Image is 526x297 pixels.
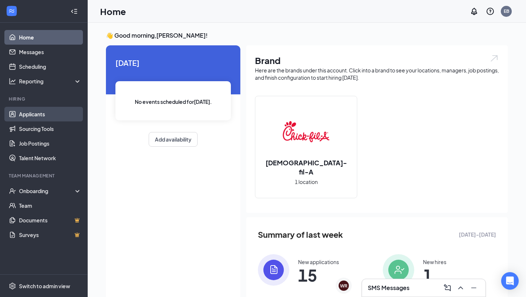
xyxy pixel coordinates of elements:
span: No events scheduled for [DATE] . [135,98,212,106]
a: Scheduling [19,59,81,74]
div: Switch to admin view [19,282,70,290]
div: Here are the brands under this account. Click into a brand to see your locations, managers, job p... [255,67,499,81]
button: ChevronUp [455,282,466,294]
svg: UserCheck [9,187,16,195]
div: Hiring [9,96,80,102]
svg: QuestionInfo [486,7,495,16]
a: Talent Network [19,151,81,165]
div: Team Management [9,173,80,179]
a: Team [19,198,81,213]
button: ComposeMessage [442,282,453,294]
div: EB [504,8,509,14]
a: Messages [19,45,81,59]
div: Open Intercom Messenger [501,272,519,290]
span: [DATE] - [DATE] [459,230,496,238]
svg: Settings [9,282,16,290]
img: open.6027fd2a22e1237b5b06.svg [489,54,499,63]
svg: Minimize [469,283,478,292]
div: Reporting [19,78,82,85]
span: 1 location [295,178,318,186]
img: icon [258,254,289,286]
div: WR [340,283,347,289]
img: Chick-fil-A [283,108,329,155]
div: Onboarding [19,187,75,195]
svg: ChevronUp [456,283,465,292]
svg: Analysis [9,78,16,85]
span: 1 [423,268,446,282]
img: icon [383,254,414,286]
a: Applicants [19,107,81,121]
svg: WorkstreamLogo [8,7,15,15]
a: Home [19,30,81,45]
h1: Home [100,5,126,18]
a: Sourcing Tools [19,121,81,136]
a: SurveysCrown [19,228,81,242]
div: New applications [298,258,339,266]
h3: 👋 Good morning, [PERSON_NAME] ! [106,31,508,40]
svg: Collapse [70,8,78,15]
button: Minimize [468,282,480,294]
a: Job Postings [19,136,81,151]
svg: Notifications [470,7,479,16]
div: New hires [423,258,446,266]
h2: [DEMOGRAPHIC_DATA]-fil-A [255,158,357,176]
span: [DATE] [115,57,231,68]
a: DocumentsCrown [19,213,81,228]
span: Summary of last week [258,228,343,241]
svg: ComposeMessage [443,283,452,292]
button: Add availability [149,132,198,147]
h3: SMS Messages [368,284,409,292]
h1: Brand [255,54,499,67]
span: 15 [298,268,339,282]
